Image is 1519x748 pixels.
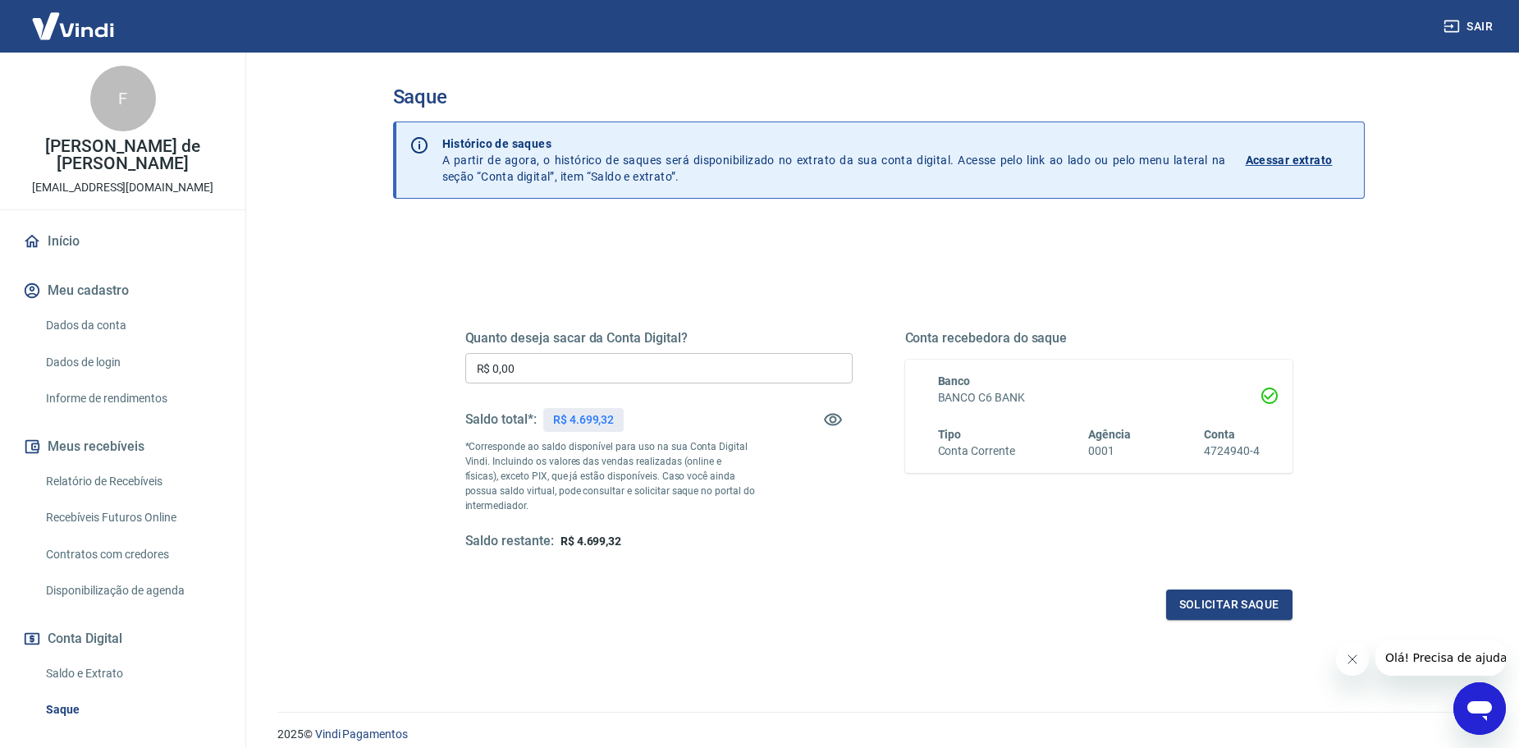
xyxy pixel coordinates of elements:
iframe: Fechar mensagem [1336,643,1369,676]
p: 2025 © [277,726,1480,743]
button: Meus recebíveis [20,429,226,465]
h6: BANCO C6 BANK [938,389,1260,406]
a: Início [20,223,226,259]
span: Agência [1088,428,1131,441]
p: *Corresponde ao saldo disponível para uso na sua Conta Digital Vindi. Incluindo os valores das ve... [465,439,756,513]
button: Solicitar saque [1166,590,1293,620]
a: Disponibilização de agenda [39,574,226,608]
a: Informe de rendimentos [39,382,226,415]
button: Conta Digital [20,621,226,657]
iframe: Botão para abrir a janela de mensagens [1453,682,1506,735]
h6: Conta Corrente [938,443,1015,460]
p: A partir de agora, o histórico de saques será disponibilizado no extrato da sua conta digital. Ac... [442,135,1226,185]
p: R$ 4.699,32 [553,411,614,429]
img: Vindi [20,1,126,51]
a: Recebíveis Futuros Online [39,501,226,535]
p: [PERSON_NAME] de [PERSON_NAME] [13,138,232,172]
p: Acessar extrato [1246,152,1333,168]
p: Histórico de saques [442,135,1226,152]
span: R$ 4.699,32 [560,535,621,548]
span: Olá! Precisa de ajuda? [10,11,138,25]
span: Banco [938,374,971,388]
h5: Conta recebedora do saque [905,330,1293,346]
h3: Saque [393,85,1365,108]
a: Contratos com credores [39,538,226,571]
a: Dados da conta [39,309,226,342]
span: Conta [1204,428,1235,441]
h5: Saldo total*: [465,411,537,428]
p: [EMAIL_ADDRESS][DOMAIN_NAME] [32,179,213,196]
button: Meu cadastro [20,273,226,309]
a: Acessar extrato [1246,135,1351,185]
a: Dados de login [39,346,226,379]
div: F [90,66,156,131]
a: Saque [39,693,226,727]
iframe: Mensagem da empresa [1375,640,1506,676]
h5: Saldo restante: [465,533,554,550]
a: Vindi Pagamentos [315,727,408,741]
h6: 4724940-4 [1204,443,1260,460]
span: Tipo [938,428,962,441]
a: Relatório de Recebíveis [39,465,226,498]
a: Saldo e Extrato [39,657,226,691]
button: Sair [1440,11,1499,42]
h6: 0001 [1088,443,1131,460]
h5: Quanto deseja sacar da Conta Digital? [465,330,853,346]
